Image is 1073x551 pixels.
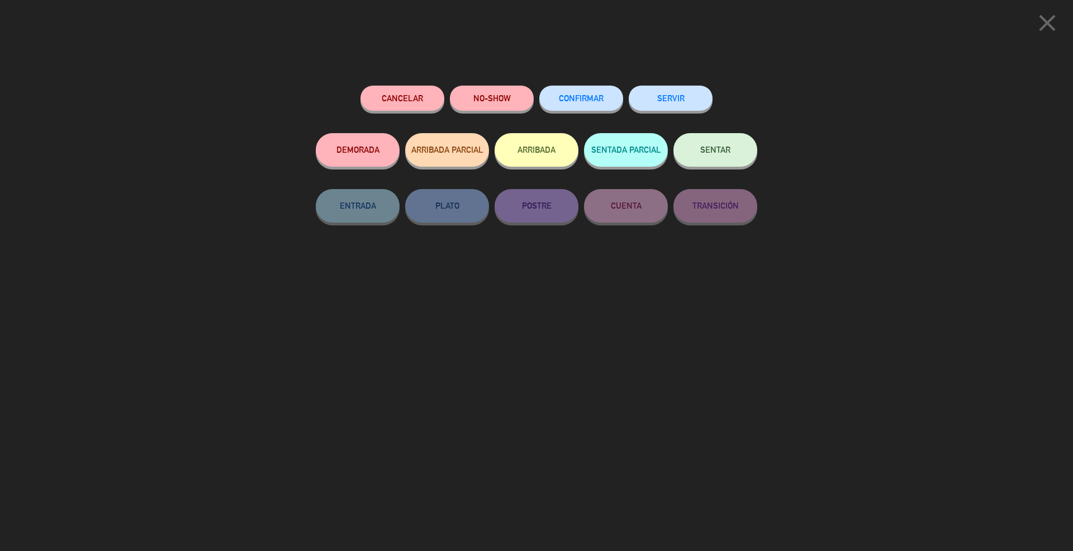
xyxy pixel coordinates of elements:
[316,133,400,167] button: DEMORADA
[411,145,483,154] span: ARRIBADA PARCIAL
[1033,9,1061,37] i: close
[629,86,713,111] button: SERVIR
[700,145,730,154] span: SENTAR
[495,189,578,223] button: POSTRE
[450,86,534,111] button: NO-SHOW
[539,86,623,111] button: CONFIRMAR
[584,133,668,167] button: SENTADA PARCIAL
[405,133,489,167] button: ARRIBADA PARCIAL
[495,133,578,167] button: ARRIBADA
[405,189,489,223] button: PLATO
[360,86,444,111] button: Cancelar
[316,189,400,223] button: ENTRADA
[673,133,757,167] button: SENTAR
[584,189,668,223] button: CUENTA
[559,93,604,103] span: CONFIRMAR
[1030,8,1065,41] button: close
[673,189,757,223] button: TRANSICIÓN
